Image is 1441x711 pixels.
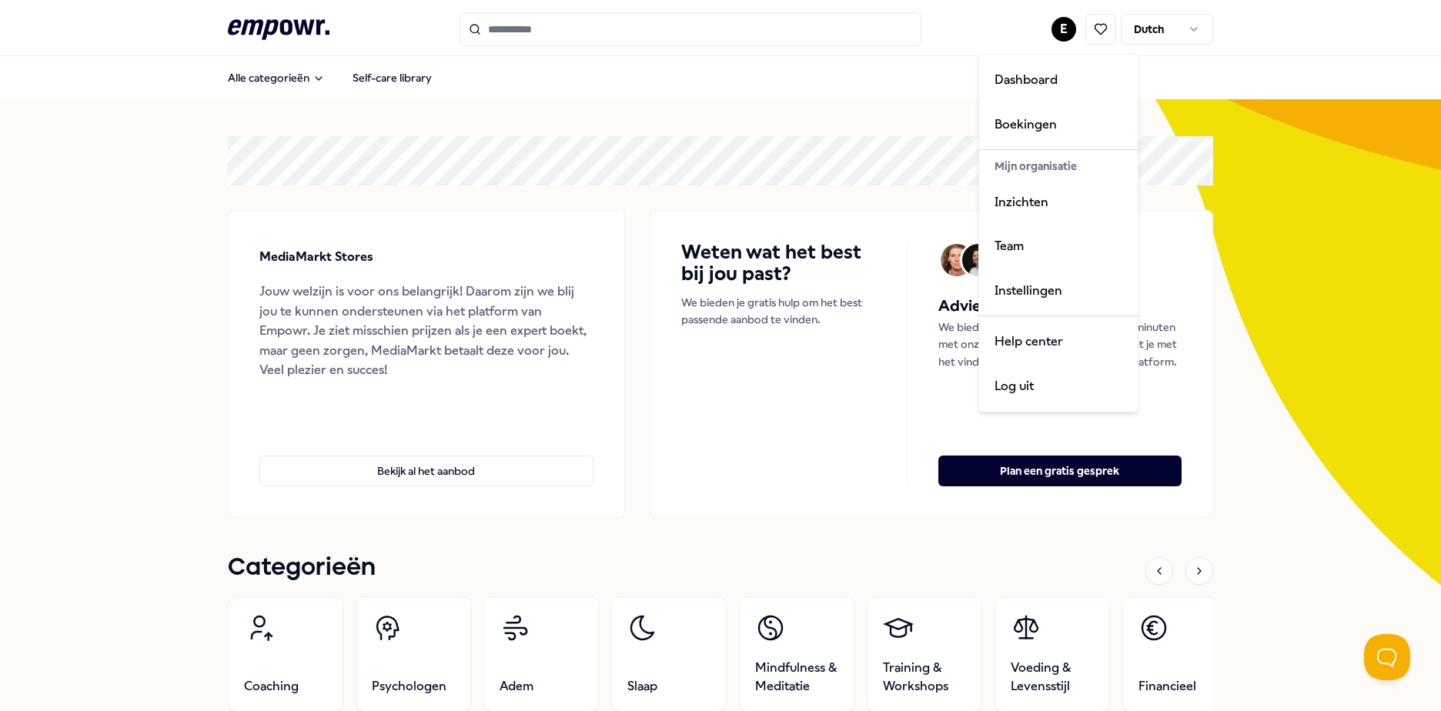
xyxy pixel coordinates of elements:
a: Inzichten [982,180,1135,225]
a: Help center [982,319,1135,364]
a: Dashboard [982,58,1135,102]
div: Mijn organisatie [982,153,1135,179]
a: Boekingen [982,102,1135,147]
div: Log uit [982,364,1135,409]
div: E [978,54,1138,412]
a: Team [982,224,1135,269]
a: Instellingen [982,269,1135,313]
